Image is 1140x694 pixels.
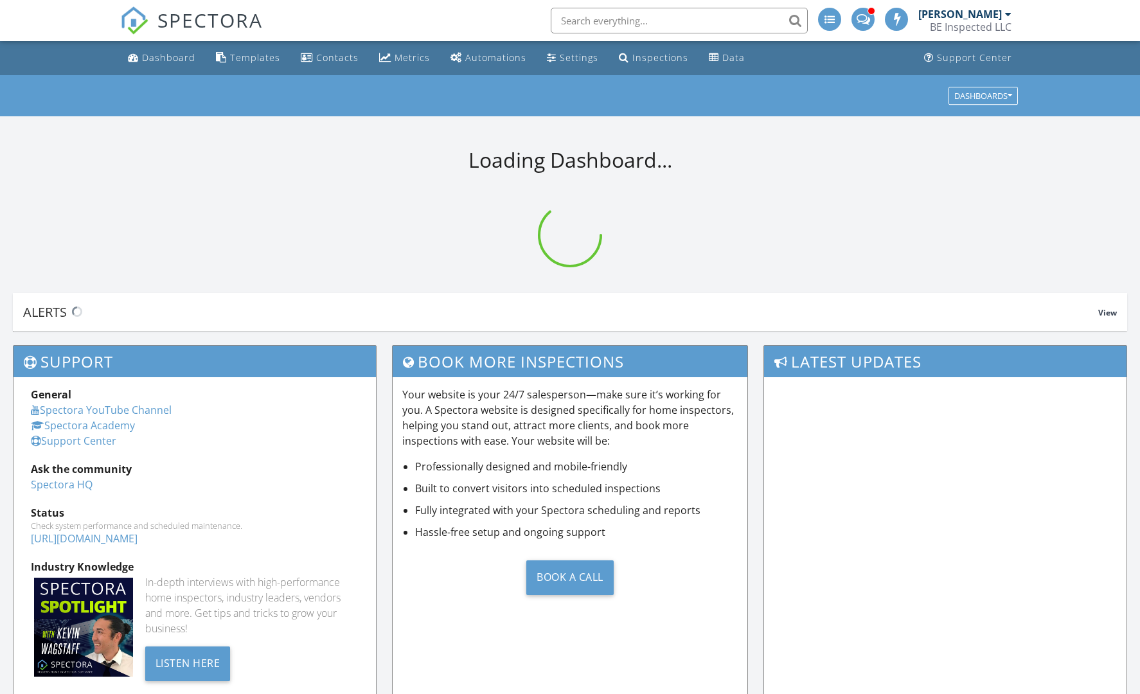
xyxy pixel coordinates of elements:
input: Search everything... [551,8,808,33]
div: Settings [560,51,598,64]
div: Support Center [937,51,1012,64]
p: Your website is your 24/7 salesperson—make sure it’s working for you. A Spectora website is desig... [402,387,738,449]
a: Inspections [614,46,693,70]
a: Listen Here [145,655,231,670]
div: Dashboard [142,51,195,64]
div: In-depth interviews with high-performance home inspectors, industry leaders, vendors and more. Ge... [145,574,359,636]
a: Settings [542,46,603,70]
h3: Book More Inspections [393,346,747,377]
li: Professionally designed and mobile-friendly [415,459,738,474]
strong: General [31,387,71,402]
button: Dashboards [949,87,1018,105]
div: Alerts [23,303,1098,321]
a: Templates [211,46,285,70]
a: Spectora YouTube Channel [31,403,172,417]
div: BE Inspected LLC [930,21,1011,33]
h3: Support [13,346,376,377]
a: Spectora HQ [31,477,93,492]
span: SPECTORA [157,6,263,33]
div: Data [722,51,745,64]
div: Listen Here [145,646,231,681]
span: View [1098,307,1117,318]
div: Inspections [632,51,688,64]
div: Check system performance and scheduled maintenance. [31,520,359,531]
h3: Latest Updates [764,346,1127,377]
div: Templates [230,51,280,64]
a: Automations (Advanced) [445,46,531,70]
a: Support Center [919,46,1017,70]
div: Automations [465,51,526,64]
a: Contacts [296,46,364,70]
img: Spectoraspolightmain [34,578,133,677]
div: Industry Knowledge [31,559,359,574]
div: [PERSON_NAME] [918,8,1002,21]
li: Built to convert visitors into scheduled inspections [415,481,738,496]
div: Dashboards [954,91,1012,100]
div: Ask the community [31,461,359,477]
a: Metrics [374,46,435,70]
a: [URL][DOMAIN_NAME] [31,531,138,546]
li: Hassle-free setup and ongoing support [415,524,738,540]
a: Support Center [31,434,116,448]
a: Data [704,46,750,70]
img: The Best Home Inspection Software - Spectora [120,6,148,35]
div: Book a Call [526,560,614,595]
a: Book a Call [402,550,738,605]
div: Contacts [316,51,359,64]
a: Dashboard [123,46,200,70]
div: Metrics [395,51,430,64]
a: Spectora Academy [31,418,135,432]
a: SPECTORA [120,17,263,44]
div: Status [31,505,359,520]
li: Fully integrated with your Spectora scheduling and reports [415,503,738,518]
